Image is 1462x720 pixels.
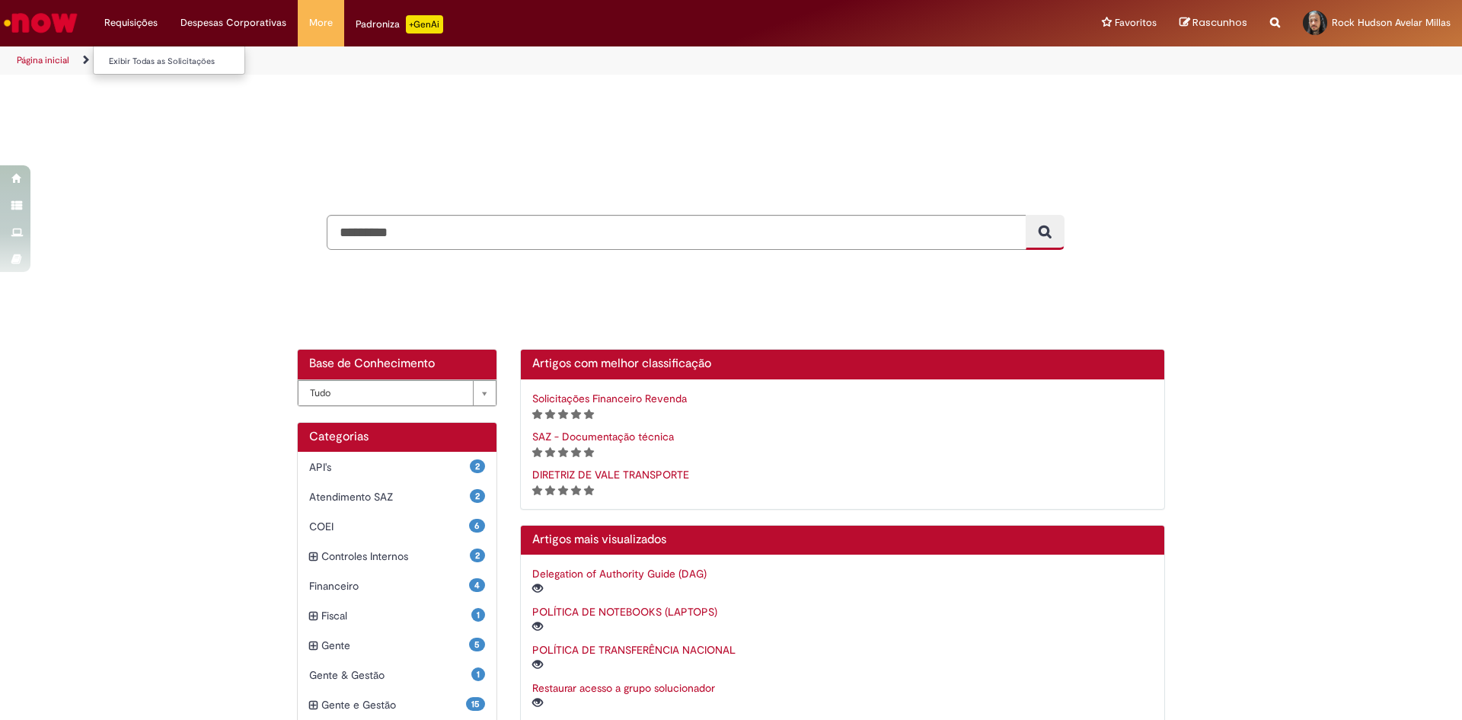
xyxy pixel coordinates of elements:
div: 2 Atendimento SAZ [298,482,496,512]
i: 1 [532,447,542,458]
span: Rock Hudson Avelar Millas [1332,16,1451,29]
span: Controles Internos [321,549,470,564]
i: 2 [545,447,555,458]
span: 1 [471,667,485,681]
h1: Categorias [309,430,485,444]
i: 1 [532,409,542,420]
i: 5 [584,485,594,496]
i: 4 [571,485,581,496]
i: 3 [558,485,568,496]
div: expandir categoria Fiscal 1 Fiscal [298,600,496,631]
span: Requisições [104,15,158,30]
span: 15 [466,697,485,711]
i: expandir categoria Gente e Gestão [309,697,318,714]
i: expandir categoria Gente [309,638,318,654]
ul: Requisições [93,46,245,75]
img: ServiceNow [2,8,80,38]
i: 3 [558,409,568,420]
div: expandir categoria Controles Internos 2 Controles Internos [298,541,496,571]
i: 4 [571,447,581,458]
div: Padroniza [356,15,443,34]
div: expandir categoria Gente 5 Gente [298,630,496,661]
span: Gente e Gestão [321,697,466,712]
i: 2 [545,485,555,496]
span: COEI [309,519,469,534]
span: 2 [470,459,485,473]
a: Delegation of Authority Guide (DAG) [532,567,707,581]
a: Tudo [298,380,496,406]
span: Tudo [310,381,465,405]
a: POLÍTICA DE NOTEBOOKS (LAPTOPS) [532,605,717,619]
a: Exibir Todas as Solicitações [94,53,261,70]
i: 2 [545,409,555,420]
i: 5 [584,409,594,420]
span: 2 [470,489,485,503]
span: Rascunhos [1192,15,1247,30]
span: 1 [471,608,485,622]
i: expandir categoria Controles Internos [309,549,318,565]
a: Solicitações Financeiro Revenda [532,392,687,405]
i: 4 [571,409,581,420]
span: Classificação de artigo - Somente leitura [532,483,594,497]
span: 4 [469,578,485,592]
a: SAZ - Documentação técnica [532,430,674,443]
i: 1 [532,485,542,496]
div: Bases de Conhecimento [298,379,496,406]
div: 4 Financeiro [298,571,496,601]
span: 6 [469,519,485,533]
span: Gente [321,638,469,653]
span: Gente & Gestão [309,667,471,683]
a: Restaurar acesso a grupo solucionador [532,681,715,695]
h2: Artigos mais visualizados [532,533,1154,547]
span: More [309,15,333,30]
i: 5 [584,447,594,458]
div: 2 API's [298,452,496,482]
h1: Bem vindo à Base de Conhecimento [474,175,1176,207]
h2: Base de Conhecimento [309,357,485,371]
span: 2 [470,549,485,562]
p: +GenAi [406,15,443,34]
a: DIRETRIZ DE VALE TRANSPORTE [532,468,689,482]
span: API's [309,459,470,475]
div: expandir categoria Gente e Gestão 15 Gente e Gestão [298,690,496,720]
span: Classificação de artigo - Somente leitura [532,407,594,421]
span: Financeiro [309,578,469,594]
span: 5 [469,638,485,651]
a: POLÍTICA DE TRANSFERÊNCIA NACIONAL [532,643,736,657]
span: Atendimento SAZ [309,489,470,504]
div: 1 Gente & Gestão [298,660,496,690]
span: Favoritos [1115,15,1157,30]
span: Classificação de artigo - Somente leitura [532,445,594,459]
a: Página inicial [17,54,69,66]
input: Pesquisar [327,215,1026,250]
span: Fiscal [321,608,471,623]
i: 3 [558,447,568,458]
ul: Trilhas de página [11,46,963,75]
span: Despesas Corporativas [180,15,286,30]
h2: Artigos com melhor classificação [532,357,1154,371]
button: Pesquisar [1026,215,1065,250]
i: expandir categoria Fiscal [309,608,318,625]
div: 6 COEI [298,511,496,542]
a: Rascunhos [1179,16,1247,30]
